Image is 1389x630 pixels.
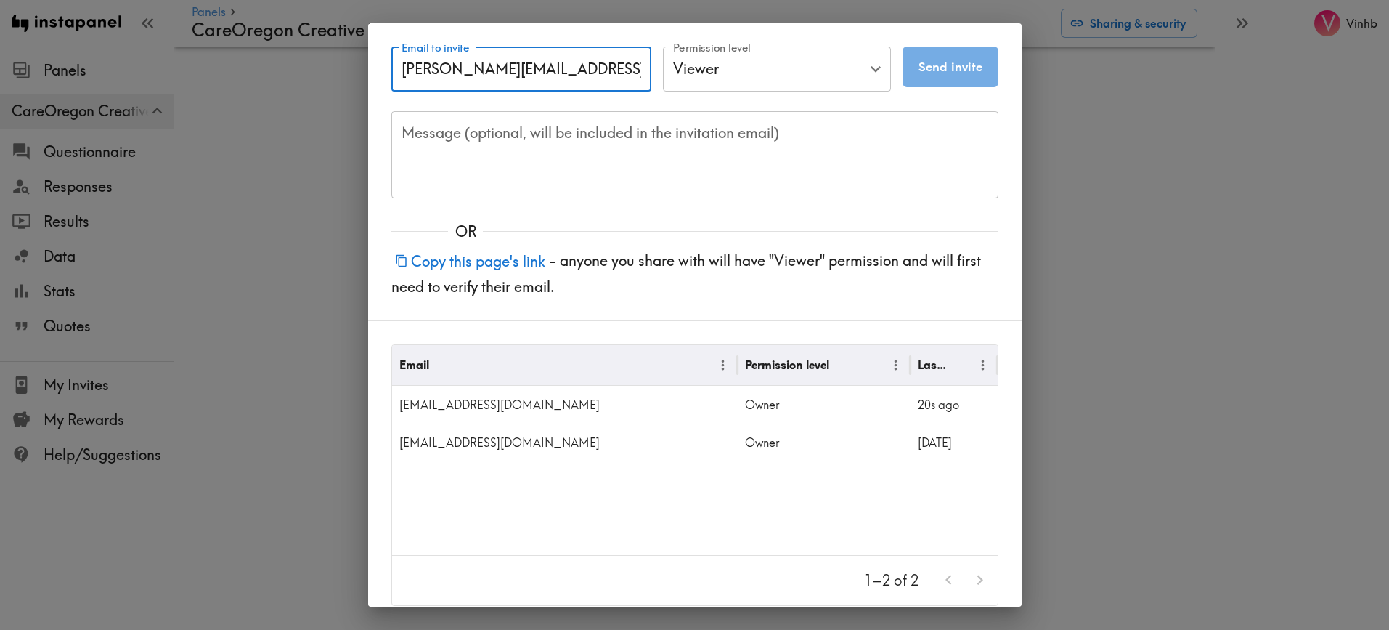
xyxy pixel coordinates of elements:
[884,354,907,376] button: Menu
[391,246,549,277] button: Copy this page's link
[864,570,918,591] p: 1–2 of 2
[745,358,829,372] div: Permission level
[972,354,994,376] button: Menu
[712,354,734,376] button: Menu
[448,222,483,242] span: OR
[831,354,853,376] button: Sort
[392,386,738,424] div: vinhb@rwest.com
[738,424,911,461] div: Owner
[392,424,738,461] div: jessab@rwest.com
[402,40,469,56] label: Email to invite
[903,47,998,87] button: Send invite
[368,242,1022,320] div: - anyone you share with will have "Viewer" permission and will first need to verify their email.
[663,47,891,92] div: Viewer
[918,397,959,412] span: 20s ago
[738,386,911,424] div: Owner
[949,354,972,376] button: Sort
[918,435,952,450] span: [DATE]
[399,358,429,372] div: Email
[673,40,751,56] label: Permission level
[431,354,453,376] button: Sort
[918,358,948,372] div: Last Viewed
